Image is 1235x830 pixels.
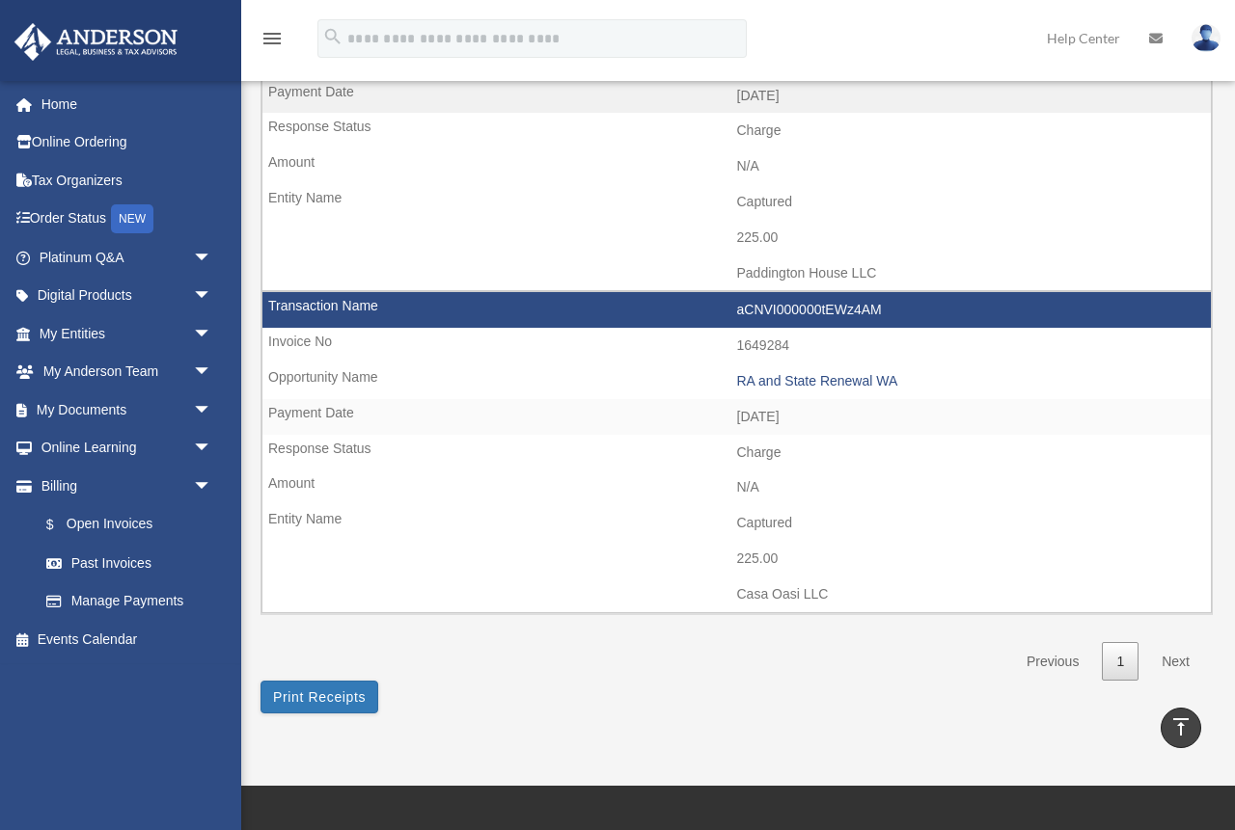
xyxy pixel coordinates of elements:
a: $Open Invoices [27,505,241,545]
td: 225.00 [262,220,1211,256]
a: Tax Organizers [14,161,241,200]
a: Manage Payments [27,582,241,621]
td: [DATE] [262,399,1211,436]
span: arrow_drop_down [193,277,232,316]
img: Anderson Advisors Platinum Portal [9,23,183,61]
span: $ [57,513,67,537]
td: aCNVI000000tEWz4AM [262,292,1211,329]
a: Platinum Q&Aarrow_drop_down [14,238,241,277]
a: 1 [1102,642,1139,682]
span: arrow_drop_down [193,353,232,392]
img: User Pic [1192,24,1221,52]
a: Home [14,85,241,123]
td: Captured [262,505,1211,542]
span: arrow_drop_down [193,314,232,354]
a: Events Calendar [14,620,241,658]
a: My Anderson Teamarrow_drop_down [14,353,241,391]
span: arrow_drop_down [193,390,232,430]
td: Charge [262,435,1211,471]
a: Online Ordering [14,123,241,162]
i: search [322,26,343,47]
a: Billingarrow_drop_down [14,467,241,505]
a: My Documentsarrow_drop_down [14,390,241,429]
td: Casa Oasi LLC [262,576,1211,613]
a: Order StatusNEW [14,200,241,239]
td: N/A [262,469,1211,506]
td: Charge [262,113,1211,149]
td: 225.00 [262,541,1211,577]
td: Paddington House LLC [262,255,1211,292]
i: vertical_align_top [1169,715,1193,738]
span: arrow_drop_down [193,467,232,506]
a: Previous [1012,642,1093,682]
div: RA and State Renewal WA [737,373,1202,389]
div: NEW [111,204,153,233]
a: menu [261,34,284,50]
a: Digital Productsarrow_drop_down [14,277,241,315]
a: Past Invoices [27,544,232,582]
td: [DATE] [262,78,1211,115]
a: My Entitiesarrow_drop_down [14,314,241,353]
td: Captured [262,184,1211,221]
a: vertical_align_top [1161,708,1201,748]
a: Next [1147,642,1204,682]
span: arrow_drop_down [193,238,232,278]
i: menu [261,27,284,50]
td: N/A [262,148,1211,185]
button: Print Receipts [261,681,378,713]
td: 1649284 [262,328,1211,364]
span: arrow_drop_down [193,429,232,469]
a: Online Learningarrow_drop_down [14,429,241,468]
